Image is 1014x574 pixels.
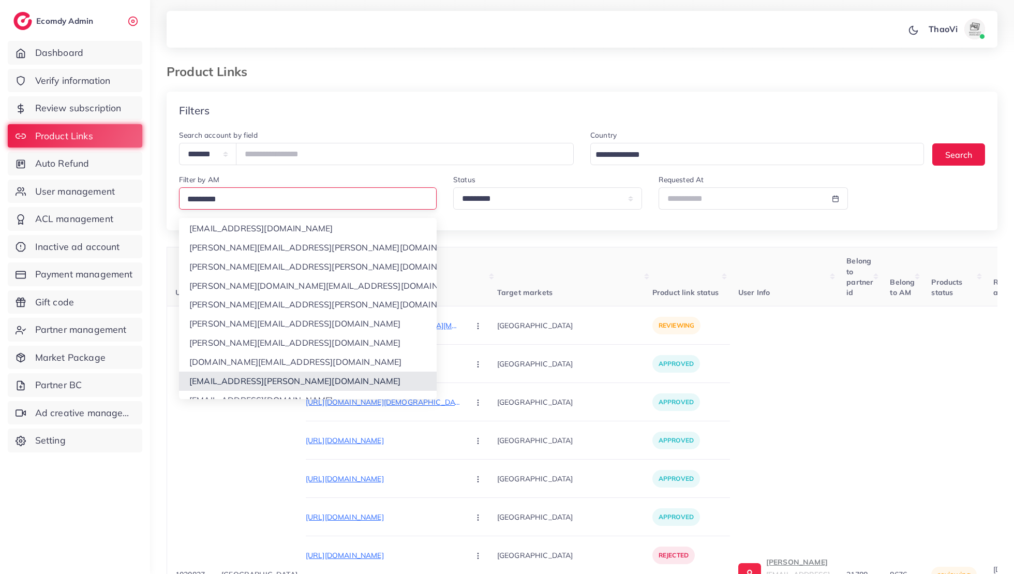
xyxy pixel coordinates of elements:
[306,473,461,485] p: [URL][DOMAIN_NAME]
[8,290,142,314] a: Gift code
[497,390,652,414] p: [GEOGRAPHIC_DATA]
[35,129,93,143] span: Product Links
[8,429,142,452] a: Setting
[592,147,911,163] input: Search for option
[8,152,142,175] a: Auto Refund
[179,295,437,314] li: [PERSON_NAME][EMAIL_ADDRESS][PERSON_NAME][DOMAIN_NAME]
[8,235,142,259] a: Inactive ad account
[179,257,437,276] li: [PERSON_NAME][EMAIL_ADDRESS][PERSON_NAME][DOMAIN_NAME]
[306,434,461,447] p: [URL][DOMAIN_NAME]
[652,547,695,564] p: rejected
[929,23,958,35] p: ThaoVi
[179,372,437,391] li: [EMAIL_ADDRESS][PERSON_NAME][DOMAIN_NAME]
[306,511,461,523] p: [URL][DOMAIN_NAME]
[8,346,142,370] a: Market Package
[738,288,770,297] span: User Info
[652,317,700,334] p: reviewing
[179,130,258,140] label: Search account by field
[846,256,873,297] span: Belong to partner id
[306,549,461,562] p: [URL][DOMAIN_NAME]
[35,74,111,87] span: Verify information
[590,130,617,140] label: Country
[659,174,704,185] label: Requested At
[8,69,142,93] a: Verify information
[8,262,142,286] a: Payment management
[179,219,437,238] li: [EMAIL_ADDRESS][DOMAIN_NAME]
[179,352,437,372] li: [DOMAIN_NAME][EMAIL_ADDRESS][DOMAIN_NAME]
[964,19,985,39] img: avatar
[890,277,915,297] span: Belong to AM
[8,124,142,148] a: Product Links
[179,187,437,210] div: Search for option
[8,96,142,120] a: Review subscription
[35,101,122,115] span: Review subscription
[35,296,74,309] span: Gift code
[8,180,142,203] a: User management
[497,352,652,375] p: [GEOGRAPHIC_DATA]
[497,429,652,452] p: [GEOGRAPHIC_DATA]
[931,277,962,297] span: Products status
[179,314,437,333] li: [PERSON_NAME][EMAIL_ADDRESS][DOMAIN_NAME]
[35,268,133,281] span: Payment management
[179,333,437,352] li: [PERSON_NAME][EMAIL_ADDRESS][DOMAIN_NAME]
[652,470,700,488] p: approved
[652,288,719,297] span: Product link status
[8,207,142,231] a: ACL management
[35,351,106,364] span: Market Package
[35,157,90,170] span: Auto Refund
[35,406,135,420] span: Ad creative management
[35,212,113,226] span: ACL management
[35,185,115,198] span: User management
[497,467,652,490] p: [GEOGRAPHIC_DATA]
[179,104,210,117] h4: Filters
[179,276,437,296] li: [PERSON_NAME][DOMAIN_NAME][EMAIL_ADDRESS][DOMAIN_NAME]
[652,508,700,526] p: approved
[8,373,142,397] a: Partner BC
[13,12,32,30] img: logo
[35,46,83,60] span: Dashboard
[497,505,652,528] p: [GEOGRAPHIC_DATA]
[590,143,924,165] div: Search for option
[13,12,96,30] a: logoEcomdy Admin
[8,41,142,65] a: Dashboard
[652,355,700,373] p: approved
[8,318,142,342] a: Partner management
[652,393,700,411] p: approved
[306,396,461,408] p: [URL][DOMAIN_NAME][DEMOGRAPHIC_DATA][DEMOGRAPHIC_DATA]
[932,143,985,166] button: Search
[179,174,219,185] label: Filter by AM
[497,543,652,567] p: [GEOGRAPHIC_DATA]
[8,401,142,425] a: Ad creative management
[36,16,96,26] h2: Ecomdy Admin
[179,391,437,410] li: [EMAIL_ADDRESS][DOMAIN_NAME]
[923,19,989,39] a: ThaoViavatar
[35,434,66,447] span: Setting
[179,238,437,257] li: [PERSON_NAME][EMAIL_ADDRESS][PERSON_NAME][DOMAIN_NAME]
[35,378,82,392] span: Partner BC
[652,432,700,449] p: approved
[497,288,553,297] span: Target markets
[497,314,652,337] p: [GEOGRAPHIC_DATA]
[167,64,256,79] h3: Product Links
[453,174,475,185] label: Status
[35,240,120,254] span: Inactive ad account
[184,192,430,208] input: Search for option
[35,323,127,336] span: Partner management
[175,288,202,297] span: User ID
